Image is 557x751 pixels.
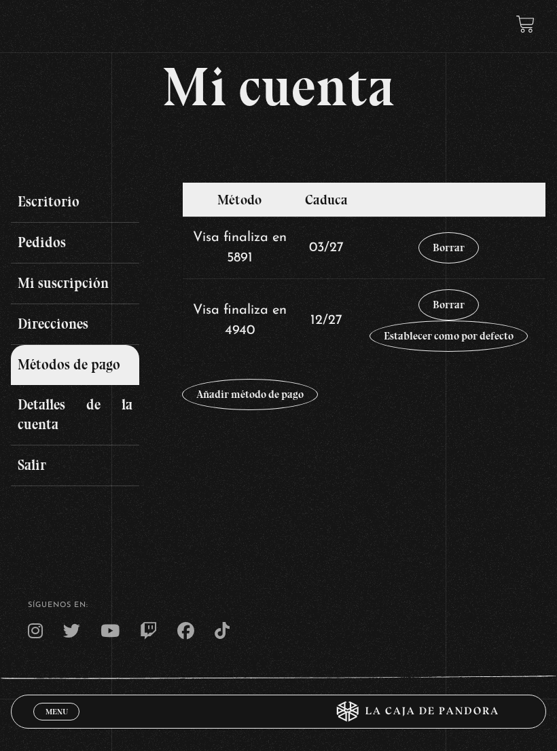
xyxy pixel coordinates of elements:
[11,304,139,345] a: Direcciones
[370,320,528,352] a: Establecer como por defecto
[183,278,296,362] td: Visa finaliza en 4940
[11,385,139,445] a: Detalles de la cuenta
[217,191,262,208] span: Método
[28,602,529,609] h4: SÍguenos en:
[297,278,356,362] td: 12/27
[183,217,296,278] td: Visa finaliza en 5891
[11,182,171,486] nav: Páginas de cuenta
[182,379,318,410] a: Añadir método de pago
[305,191,348,208] span: Caduca
[11,445,139,486] a: Salir
[418,232,479,263] a: Borrar
[41,719,73,729] span: Cerrar
[11,345,139,386] a: Métodos de pago
[11,263,139,304] a: Mi suscripción
[297,217,356,278] td: 03/27
[11,182,139,223] a: Escritorio
[46,708,68,716] span: Menu
[11,60,545,114] h1: Mi cuenta
[418,289,479,320] a: Borrar
[516,15,535,33] a: View your shopping cart
[11,223,139,263] a: Pedidos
